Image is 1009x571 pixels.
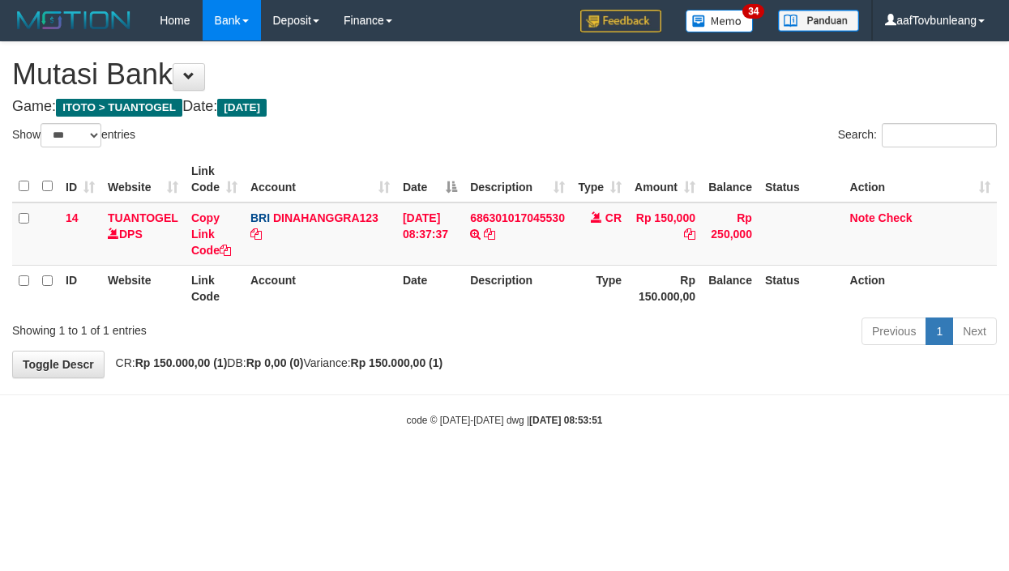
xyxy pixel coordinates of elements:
th: Action: activate to sort column ascending [844,156,997,202]
strong: Rp 150.000,00 (1) [351,356,443,369]
label: Search: [838,123,997,147]
th: Status [759,156,844,202]
span: CR [605,211,622,224]
th: Website: activate to sort column ascending [101,156,185,202]
span: 14 [66,211,79,224]
th: Date [396,265,464,311]
a: Toggle Descr [12,351,105,378]
th: ID [59,265,101,311]
a: Check [879,211,913,224]
th: Type [571,265,628,311]
a: Note [850,211,875,224]
th: Action [844,265,997,311]
a: TUANTOGEL [108,211,178,224]
th: Date: activate to sort column descending [396,156,464,202]
a: Previous [861,317,926,345]
label: Show entries [12,123,135,147]
span: [DATE] [217,99,267,117]
a: Next [952,317,997,345]
th: Website [101,265,185,311]
a: DINAHANGGRA123 [273,211,378,224]
span: BRI [250,211,270,224]
a: 1 [926,317,953,345]
td: DPS [101,202,185,266]
strong: Rp 150.000,00 (1) [135,356,228,369]
strong: Rp 0,00 (0) [246,356,304,369]
td: Rp 250,000 [702,202,759,266]
th: Type: activate to sort column ascending [571,156,628,202]
th: Balance [702,265,759,311]
small: code © [DATE]-[DATE] dwg | [407,415,603,426]
img: MOTION_logo.png [12,8,135,32]
span: ITOTO > TUANTOGEL [56,99,182,117]
th: Rp 150.000,00 [628,265,702,311]
th: Account: activate to sort column ascending [244,156,396,202]
h1: Mutasi Bank [12,58,997,91]
a: 686301017045530 [470,211,565,224]
a: Copy Rp 150,000 to clipboard [684,228,695,241]
img: panduan.png [778,10,859,32]
img: Feedback.jpg [580,10,661,32]
a: Copy DINAHANGGRA123 to clipboard [250,228,262,241]
td: [DATE] 08:37:37 [396,202,464,266]
th: Account [244,265,396,311]
th: Link Code: activate to sort column ascending [185,156,244,202]
th: Status [759,265,844,311]
th: Description [464,265,571,311]
th: ID: activate to sort column ascending [59,156,101,202]
td: Rp 150,000 [628,202,702,266]
th: Description: activate to sort column ascending [464,156,571,202]
select: Showentries [41,123,101,147]
a: Copy 686301017045530 to clipboard [484,228,495,241]
input: Search: [882,123,997,147]
div: Showing 1 to 1 of 1 entries [12,316,408,339]
strong: [DATE] 08:53:51 [529,415,602,426]
th: Balance [702,156,759,202]
img: Button%20Memo.svg [686,10,754,32]
span: CR: DB: Variance: [108,356,443,369]
th: Amount: activate to sort column ascending [628,156,702,202]
span: 34 [742,4,764,19]
h4: Game: Date: [12,99,997,115]
th: Link Code [185,265,244,311]
a: Copy Link Code [191,211,231,257]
